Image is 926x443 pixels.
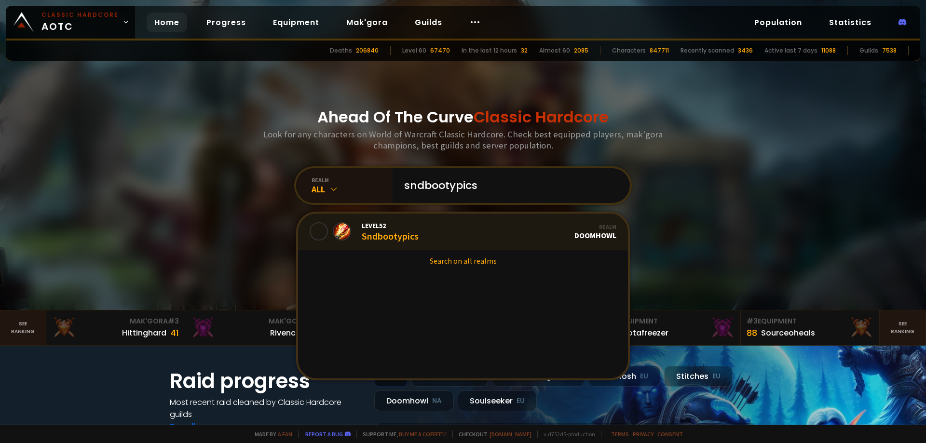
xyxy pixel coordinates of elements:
[622,327,668,339] div: Notafreezer
[602,310,741,345] a: #2Equipment88Notafreezer
[317,106,609,129] h1: Ahead Of The Curve
[298,250,628,271] a: Search on all realms
[747,316,873,326] div: Equipment
[362,221,419,230] span: Level 52
[147,13,187,32] a: Home
[747,316,758,326] span: # 3
[122,327,166,339] div: Hittinghard
[657,430,683,438] a: Consent
[170,396,363,420] h4: Most recent raid cleaned by Classic Hardcore guilds
[168,316,179,326] span: # 3
[249,430,292,438] span: Made by
[821,46,836,55] div: 11088
[185,310,324,345] a: Mak'Gora#2Rivench100
[402,46,426,55] div: Level 60
[41,11,119,34] span: AOTC
[741,310,880,345] a: #3Equipment88Sourceoheals
[330,46,352,55] div: Deaths
[882,46,897,55] div: 7538
[521,46,528,55] div: 32
[398,168,618,203] input: Search a character...
[170,421,232,432] a: See all progress
[821,13,879,32] a: Statistics
[474,106,609,128] span: Classic Hardcore
[650,46,669,55] div: 847711
[537,430,595,438] span: v. d752d5 - production
[339,13,395,32] a: Mak'gora
[52,316,179,326] div: Mak'Gora
[640,372,648,381] small: EU
[41,11,119,19] small: Classic Hardcore
[633,430,654,438] a: Privacy
[517,396,525,406] small: EU
[761,327,815,339] div: Sourceoheals
[612,46,646,55] div: Characters
[432,396,442,406] small: NA
[859,46,878,55] div: Guilds
[170,366,363,396] h1: Raid progress
[608,316,735,326] div: Equipment
[356,430,447,438] span: Support me,
[574,223,616,240] div: Doomhowl
[356,46,379,55] div: 206840
[191,316,318,326] div: Mak'Gora
[611,430,629,438] a: Terms
[265,13,327,32] a: Equipment
[664,366,733,387] div: Stitches
[312,176,393,184] div: realm
[374,390,454,411] div: Doomhowl
[880,310,926,345] a: Seeranking
[452,430,531,438] span: Checkout
[764,46,817,55] div: Active last 7 days
[712,372,721,381] small: EU
[298,214,628,250] a: Level52SndbootypicsRealmDoomhowl
[270,327,300,339] div: Rivench
[407,13,450,32] a: Guilds
[458,390,537,411] div: Soulseeker
[747,326,757,339] div: 88
[490,430,531,438] a: [DOMAIN_NAME]
[170,326,179,339] div: 41
[747,13,810,32] a: Population
[199,13,254,32] a: Progress
[278,430,292,438] a: a fan
[259,129,667,151] h3: Look for any characters on World of Warcraft Classic Hardcore. Check best equipped players, mak'g...
[305,430,343,438] a: Report a bug
[6,6,135,39] a: Classic HardcoreAOTC
[399,430,447,438] a: Buy me a coffee
[362,221,419,242] div: Sndbootypics
[462,46,517,55] div: In the last 12 hours
[430,46,450,55] div: 67470
[46,310,185,345] a: Mak'Gora#3Hittinghard41
[574,223,616,230] div: Realm
[312,184,393,195] div: All
[539,46,570,55] div: Almost 60
[681,46,734,55] div: Recently scanned
[574,46,588,55] div: 2085
[738,46,753,55] div: 3436
[588,366,660,387] div: Nek'Rosh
